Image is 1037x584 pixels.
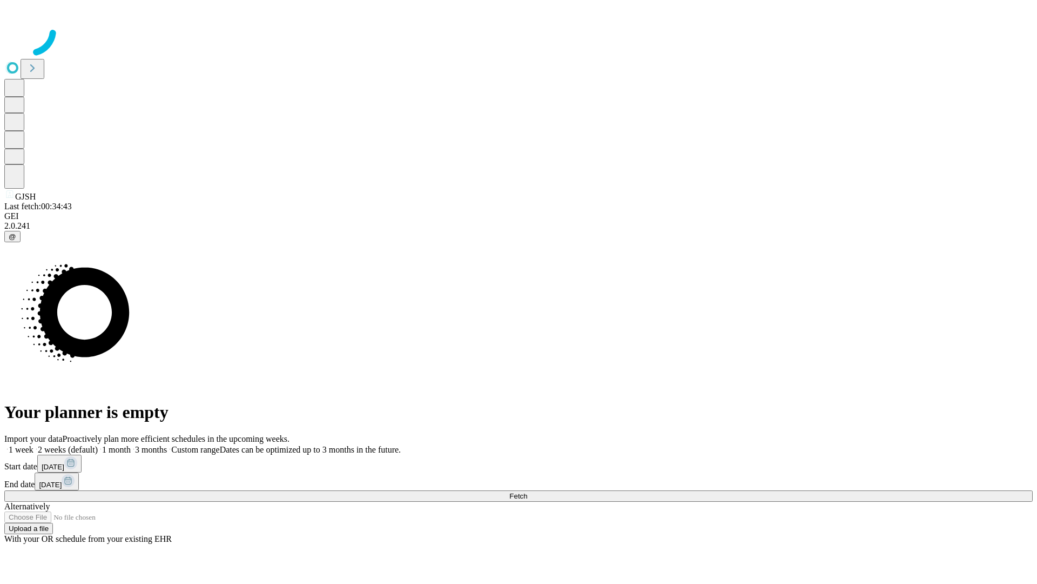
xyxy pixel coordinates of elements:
[63,434,289,443] span: Proactively plan more efficient schedules in the upcoming weeks.
[509,492,527,500] span: Fetch
[15,192,36,201] span: GJSH
[4,473,1033,490] div: End date
[4,211,1033,221] div: GEI
[4,534,172,543] span: With your OR schedule from your existing EHR
[9,445,33,454] span: 1 week
[42,463,64,471] span: [DATE]
[35,473,79,490] button: [DATE]
[4,221,1033,231] div: 2.0.241
[4,523,53,534] button: Upload a file
[4,490,1033,502] button: Fetch
[4,455,1033,473] div: Start date
[171,445,219,454] span: Custom range
[135,445,167,454] span: 3 months
[102,445,131,454] span: 1 month
[220,445,401,454] span: Dates can be optimized up to 3 months in the future.
[4,434,63,443] span: Import your data
[38,445,98,454] span: 2 weeks (default)
[4,402,1033,422] h1: Your planner is empty
[4,231,21,242] button: @
[39,481,62,489] span: [DATE]
[9,233,16,241] span: @
[37,455,82,473] button: [DATE]
[4,202,72,211] span: Last fetch: 00:34:43
[4,502,50,511] span: Alternatively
